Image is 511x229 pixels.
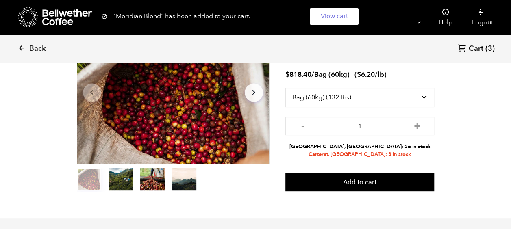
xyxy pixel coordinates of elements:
div: "Meridian Blend" has been added to your cart. [101,8,410,25]
button: - [298,121,308,129]
span: $ [285,70,289,79]
a: Cart (3) [458,43,495,54]
bdi: 818.40 [285,70,311,79]
span: / [311,70,314,79]
span: /lb [375,70,384,79]
button: + [412,121,422,129]
bdi: 6.20 [357,70,375,79]
span: Cart [469,44,483,54]
a: View cart [310,8,359,25]
li: Carteret, [GEOGRAPHIC_DATA]: 3 in stock [285,151,435,158]
li: [GEOGRAPHIC_DATA], [GEOGRAPHIC_DATA]: 26 in stock [285,143,435,151]
span: Bag (60kg) [314,70,350,79]
button: Add to cart [285,173,435,191]
span: $ [357,70,361,79]
span: Back [29,44,46,54]
span: (3) [485,44,495,54]
span: ( ) [354,70,387,79]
